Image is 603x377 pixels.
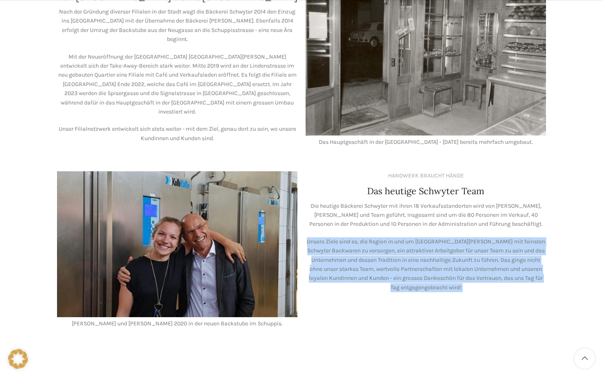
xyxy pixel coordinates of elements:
[319,139,533,145] span: Das Hauptgeschäft in der [GEOGRAPHIC_DATA] - [DATE] bereits mehrfach umgebaut.
[306,202,546,229] p: Die heutige Bäckerei Schwyter mit ihren 18 Verkaufsstandorten wird von [PERSON_NAME], [PERSON_NAM...
[388,171,464,180] div: HANDWERK BRAUCHT HÄNDE
[574,348,595,369] a: Scroll to top button
[59,125,296,141] span: Unser Filialnetzwerk entwickelt sich stets weiter - mit dem Ziel, genau dort zu sein, wo unsere K...
[58,53,297,115] span: Mit der Neueröffnung der [GEOGRAPHIC_DATA] [GEOGRAPHIC_DATA][PERSON_NAME] entwickelt sich der Tak...
[57,319,297,328] p: [PERSON_NAME] und [PERSON_NAME] 2020 in der neuen Backstube im Schuppis.
[57,7,297,44] p: Nach der Gründung diverser Filialen in der Stadt wagt die Bäckerei Schwyter 2014 den Einzug ins [...
[367,185,484,198] h4: Das heutige Schwyter Team
[306,237,546,292] p: Unsere Ziele sind es, die Region in und um [GEOGRAPHIC_DATA][PERSON_NAME] mit feinsten Schwyter B...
